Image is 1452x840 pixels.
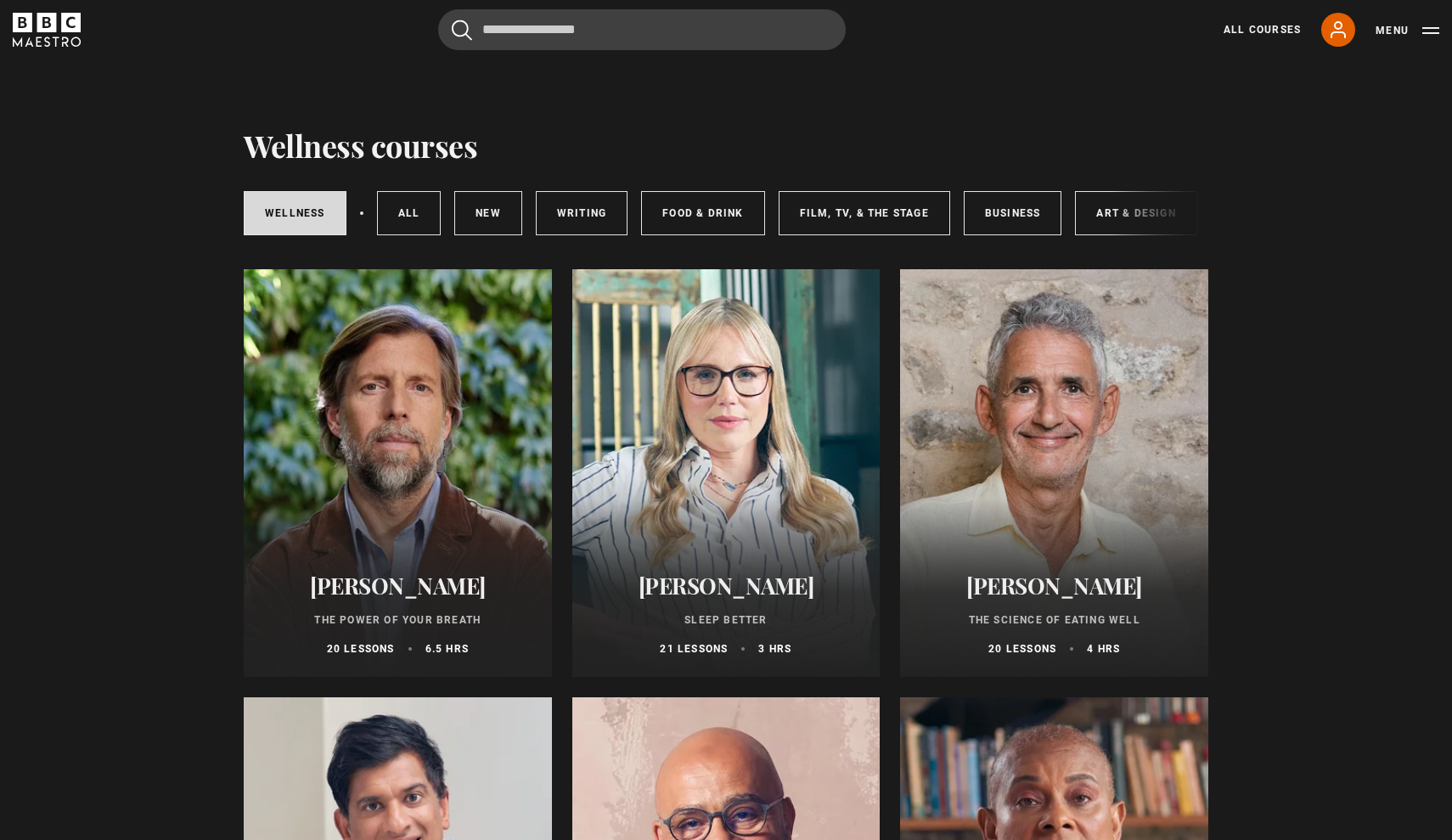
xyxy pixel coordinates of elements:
[425,641,469,657] p: 6.5 hrs
[964,191,1062,235] a: Business
[536,191,628,235] a: Writing
[13,13,81,47] svg: BBC Maestro
[1376,22,1439,39] button: Toggle navigation
[264,612,532,628] p: The Power of Your Breath
[641,191,764,235] a: Food & Drink
[758,641,791,657] p: 3 hrs
[1075,191,1196,235] a: Art & Design
[779,191,950,235] a: Film, TV, & The Stage
[438,9,846,50] input: Search
[920,612,1188,628] p: The Science of Eating Well
[1224,22,1301,37] a: All Courses
[452,20,472,41] button: Submit the search query
[900,269,1208,677] a: [PERSON_NAME] The Science of Eating Well 20 lessons 4 hrs
[920,572,1188,599] h2: [PERSON_NAME]
[244,127,477,163] h1: Wellness courses
[454,191,522,235] a: New
[660,641,728,657] p: 21 lessons
[988,641,1056,657] p: 20 lessons
[593,572,860,599] h2: [PERSON_NAME]
[572,269,881,677] a: [PERSON_NAME] Sleep Better 21 lessons 3 hrs
[244,269,552,677] a: [PERSON_NAME] The Power of Your Breath 20 lessons 6.5 hrs
[244,191,346,235] a: Wellness
[377,191,442,235] a: All
[593,612,860,628] p: Sleep Better
[327,641,395,657] p: 20 lessons
[264,572,532,599] h2: [PERSON_NAME]
[1087,641,1120,657] p: 4 hrs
